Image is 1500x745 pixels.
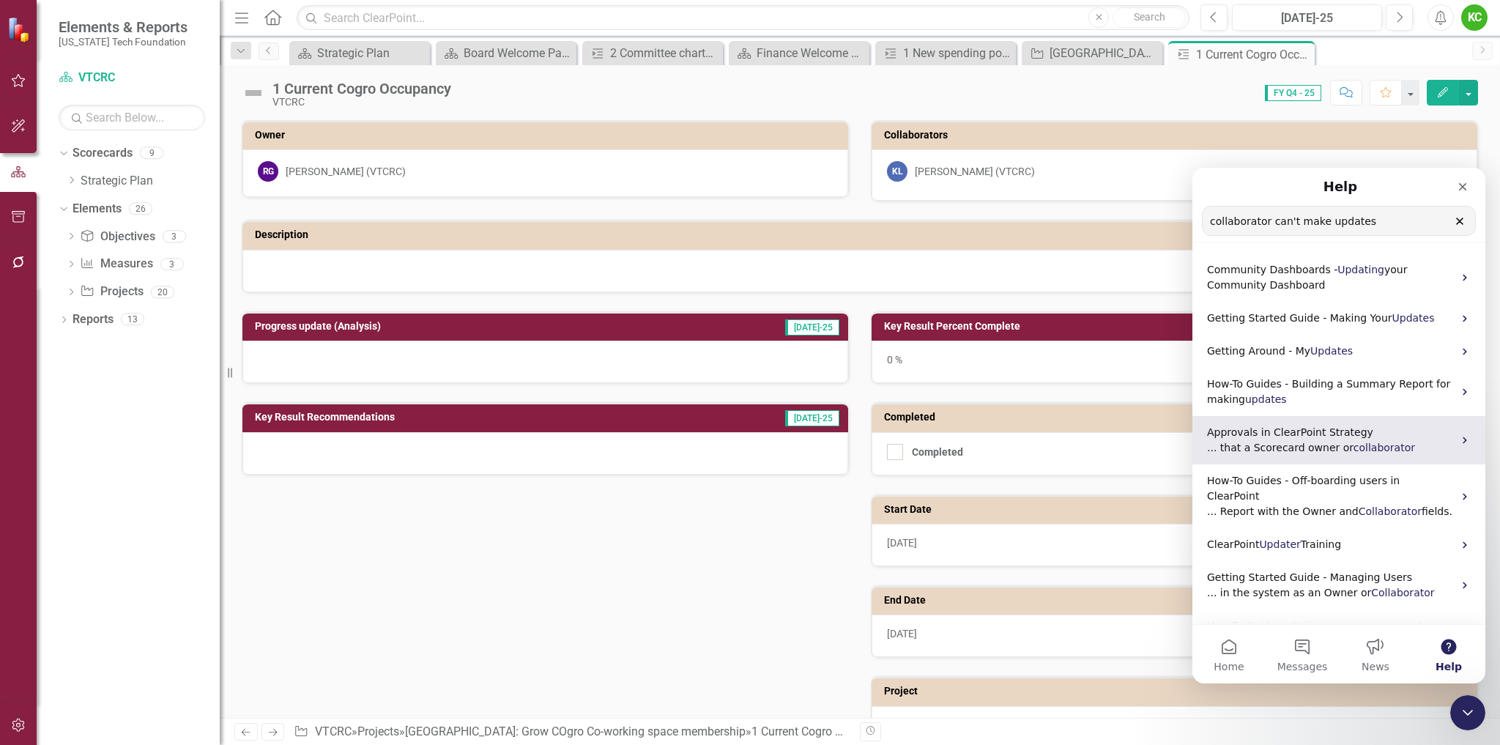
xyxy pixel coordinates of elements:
[439,44,573,62] a: Board Welcome Page
[884,130,1470,141] h3: Collaborators
[1461,4,1488,31] button: KC
[887,628,917,640] span: [DATE]
[140,147,163,160] div: 9
[286,164,406,179] div: [PERSON_NAME] (VTCRC)
[751,724,893,738] div: 1 Current Cogro Occupancy
[757,44,866,62] div: Finance Welcome Page
[258,161,278,182] div: RG
[255,130,841,141] h3: Owner
[293,44,426,62] a: Strategic Plan
[297,5,1189,31] input: Search ClearPoint...
[1265,85,1321,101] span: FY Q4 - 25
[163,230,186,242] div: 3
[121,314,144,326] div: 13
[151,286,174,298] div: 20
[160,258,184,270] div: 3
[1113,7,1186,28] button: Search
[884,412,1470,423] h3: Completed
[610,44,719,62] div: 2 Committee charters satisfied
[272,81,451,97] div: 1 Current Cogro Occupancy
[59,105,205,130] input: Search Below...
[1232,4,1382,31] button: [DATE]-25
[884,686,1470,697] h3: Project
[59,70,205,86] a: VTCRC
[872,341,1477,383] div: 0 %
[80,256,152,273] a: Measures
[255,321,661,332] h3: Progress update (Analysis)
[1450,695,1485,730] iframe: Intercom live chat
[255,412,674,423] h3: Key Result Recommendations
[73,311,114,328] a: Reports
[884,321,1300,332] h3: Key Result Percent Complete
[1196,45,1311,64] div: 1 Current Cogro Occupancy
[315,724,352,738] a: VTCRC
[884,504,1470,515] h3: Start Date
[7,16,34,42] img: ClearPoint Strategy
[272,97,451,108] div: VTCRC
[903,44,1012,62] div: 1 New spending policy
[81,173,220,190] a: Strategic Plan
[59,36,187,48] small: [US_STATE] Tech Foundation
[1192,168,1485,683] iframe: Intercom live chat
[405,724,746,738] a: [GEOGRAPHIC_DATA]: Grow COgro Co-working space membership
[887,537,917,549] span: [DATE]
[294,724,849,741] div: » » »
[915,164,1035,179] div: [PERSON_NAME] (VTCRC)
[732,44,866,62] a: Finance Welcome Page
[887,161,907,182] div: KL
[73,145,133,162] a: Scorecards
[59,18,187,36] span: Elements & Reports
[1134,11,1165,23] span: Search
[255,229,1470,240] h3: Description
[73,201,122,218] a: Elements
[80,283,143,300] a: Projects
[80,229,155,245] a: Objectives
[884,595,1470,606] h3: End Date
[785,410,839,426] span: [DATE]-25
[879,44,1012,62] a: 1 New spending policy
[357,724,399,738] a: Projects
[317,44,426,62] div: Strategic Plan
[464,44,573,62] div: Board Welcome Page
[1025,44,1159,62] a: [GEOGRAPHIC_DATA]: Grow COgro Co-working space membership
[242,81,265,105] img: Not Defined
[1050,44,1159,62] div: [GEOGRAPHIC_DATA]: Grow COgro Co-working space membership
[586,44,719,62] a: 2 Committee charters satisfied
[785,319,839,336] span: [DATE]-25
